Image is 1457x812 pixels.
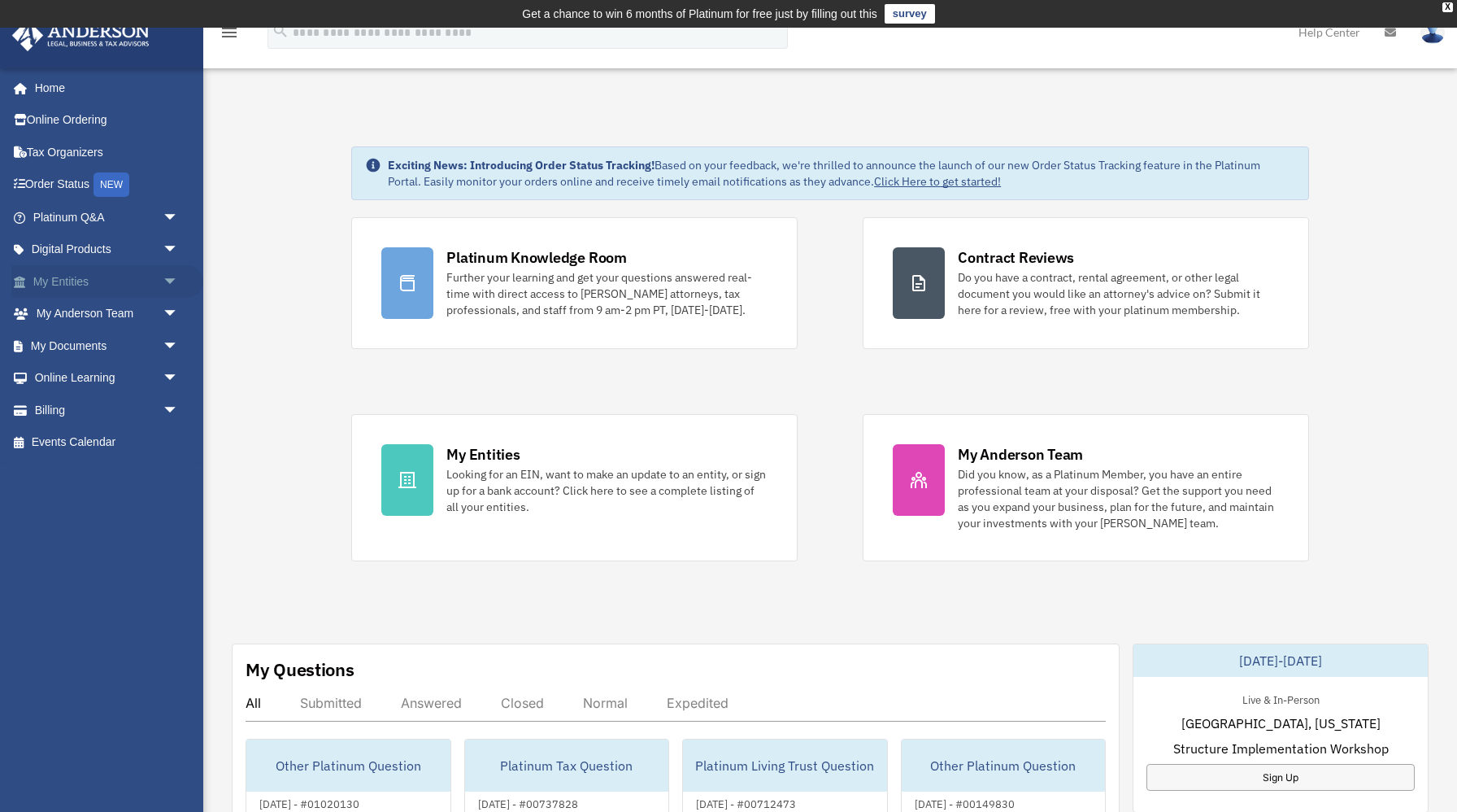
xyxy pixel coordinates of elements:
span: Structure Implementation Workshop [1173,739,1389,758]
div: Expedited [667,695,728,711]
div: Answered [401,695,462,711]
img: Anderson Advisors Platinum Portal [7,20,154,51]
div: My Entities [446,444,520,465]
div: [DATE] - #01020130 [246,794,372,811]
strong: Exciting News: Introducing Order Status Tracking! [388,158,655,172]
i: menu [220,23,239,42]
div: Further your learning and get your questions answered real-time with direct access to [PERSON_NAM... [446,269,768,318]
a: Sign Up [1146,764,1415,791]
a: My Anderson Team Did you know, as a Platinum Member, you have an entire professional team at your... [863,414,1309,561]
span: arrow_drop_down [163,201,195,234]
a: survey [885,4,935,24]
a: My Entitiesarrow_drop_down [11,265,203,298]
a: My Anderson Teamarrow_drop_down [11,298,203,330]
div: Platinum Knowledge Room [446,247,627,268]
div: Live & In-Person [1229,690,1333,707]
span: arrow_drop_down [163,298,195,331]
a: Home [11,72,195,104]
a: Contract Reviews Do you have a contract, rental agreement, or other legal document you would like... [863,217,1309,349]
span: arrow_drop_down [163,265,195,299]
div: All [246,695,261,711]
img: User Pic [1420,20,1445,44]
div: close [1442,2,1453,12]
a: Online Ordering [11,104,203,137]
span: arrow_drop_down [163,330,195,363]
a: Digital Productsarrow_drop_down [11,234,203,266]
div: Based on your feedback, we're thrilled to announce the launch of our new Order Status Tracking fe... [388,157,1295,190]
div: Closed [501,695,544,711]
div: My Questions [246,657,354,682]
div: Contract Reviews [958,247,1074,268]
div: [DATE]-[DATE] [1133,644,1428,677]
a: Events Calendar [11,426,203,459]
div: Platinum Living Trust Question [683,740,887,792]
a: Online Learningarrow_drop_down [11,362,203,395]
a: Platinum Knowledge Room Further your learning and get your questions answered real-time with dire... [351,217,798,349]
a: My Entities Looking for an EIN, want to make an update to an entity, or sign up for a bank accoun... [351,414,798,561]
a: menu [220,28,239,42]
div: Did you know, as a Platinum Member, you have an entire professional team at your disposal? Get th... [958,466,1279,531]
a: Platinum Q&Aarrow_drop_down [11,201,203,234]
div: NEW [94,172,129,197]
a: Order StatusNEW [11,168,203,202]
div: Looking for an EIN, want to make an update to an entity, or sign up for a bank account? Click her... [446,466,768,515]
div: Do you have a contract, rental agreement, or other legal document you would like an attorney's ad... [958,269,1279,318]
div: [DATE] - #00149830 [902,794,1028,811]
div: Normal [583,695,628,711]
a: My Documentsarrow_drop_down [11,330,203,362]
div: Other Platinum Question [902,740,1106,792]
div: [DATE] - #00737828 [465,794,591,811]
div: Get a chance to win 6 months of Platinum for free just by filling out this [522,4,877,24]
span: [GEOGRAPHIC_DATA], [US_STATE] [1181,714,1381,733]
span: arrow_drop_down [163,394,195,427]
div: [DATE] - #00712473 [683,794,809,811]
span: arrow_drop_down [163,362,195,395]
span: arrow_drop_down [163,234,195,267]
i: search [272,22,289,40]
a: Billingarrow_drop_down [11,394,203,426]
div: My Anderson Team [958,444,1083,465]
a: Click Here to get started! [874,174,1001,189]
div: Submitted [300,695,362,711]
div: Other Platinum Question [246,740,450,792]
a: Tax Organizers [11,136,203,168]
div: Platinum Tax Question [465,740,669,792]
